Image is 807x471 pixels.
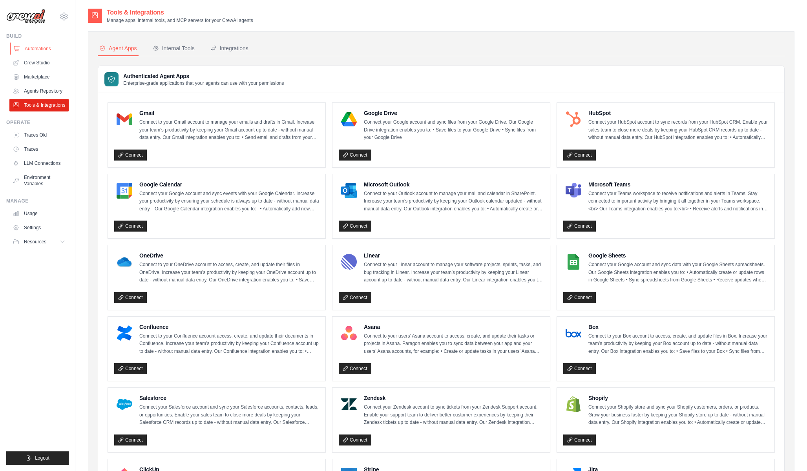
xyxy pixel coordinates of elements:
a: Crew Studio [9,57,69,69]
h4: Gmail [139,109,319,117]
p: Connect your Google account and sync events with your Google Calendar. Increase your productivity... [139,190,319,213]
img: Asana Logo [341,325,357,341]
a: Tools & Integrations [9,99,69,111]
a: Connect [339,434,371,445]
p: Connect to your Outlook account to manage your mail and calendar in SharePoint. Increase your tea... [364,190,544,213]
p: Connect your Shopify store and sync your Shopify customers, orders, or products. Grow your busine... [588,403,768,427]
p: Connect to your Linear account to manage your software projects, sprints, tasks, and bug tracking... [364,261,544,284]
div: Operate [6,119,69,126]
p: Enterprise-grade applications that your agents can use with your permissions [123,80,284,86]
h4: Google Sheets [588,252,768,259]
a: Connect [563,292,596,303]
h4: Salesforce [139,394,319,402]
p: Connect your HubSpot account to sync records from your HubSpot CRM. Enable your sales team to clo... [588,119,768,142]
a: Connect [114,363,147,374]
a: Usage [9,207,69,220]
img: Linear Logo [341,254,357,270]
img: Google Calendar Logo [117,183,132,199]
a: Agents Repository [9,85,69,97]
a: Connect [563,434,596,445]
h2: Tools & Integrations [107,8,253,17]
span: Resources [24,239,46,245]
img: Google Drive Logo [341,111,357,127]
p: Connect your Salesforce account and sync your Salesforce accounts, contacts, leads, or opportunit... [139,403,319,427]
h4: OneDrive [139,252,319,259]
div: Manage [6,198,69,204]
img: Logo [6,9,46,24]
img: Confluence Logo [117,325,132,341]
h4: Linear [364,252,544,259]
div: Agent Apps [99,44,137,52]
a: Connect [339,363,371,374]
img: Microsoft Teams Logo [566,183,581,199]
a: Connect [114,221,147,232]
h4: Microsoft Outlook [364,181,544,188]
p: Connect to your Confluence account access, create, and update their documents in Confluence. Incr... [139,332,319,356]
img: OneDrive Logo [117,254,132,270]
img: Google Sheets Logo [566,254,581,270]
img: Microsoft Outlook Logo [341,183,357,199]
img: Gmail Logo [117,111,132,127]
a: Connect [339,221,371,232]
h4: Google Calendar [139,181,319,188]
a: Connect [114,434,147,445]
h4: Box [588,323,768,331]
p: Manage apps, internal tools, and MCP servers for your CrewAI agents [107,17,253,24]
h4: Confluence [139,323,319,331]
a: Connect [114,292,147,303]
a: Connect [114,150,147,161]
p: Connect to your users’ Asana account to access, create, and update their tasks or projects in Asa... [364,332,544,356]
a: Connect [339,150,371,161]
p: Connect to your Box account to access, create, and update files in Box. Increase your team’s prod... [588,332,768,356]
img: Zendesk Logo [341,396,357,412]
h4: Zendesk [364,394,544,402]
p: Connect your Google account and sync data with your Google Sheets spreadsheets. Our Google Sheets... [588,261,768,284]
a: LLM Connections [9,157,69,170]
img: HubSpot Logo [566,111,581,127]
button: Integrations [209,41,250,56]
h4: HubSpot [588,109,768,117]
div: Build [6,33,69,39]
a: Settings [9,221,69,234]
img: Shopify Logo [566,396,581,412]
img: Salesforce Logo [117,396,132,412]
div: Integrations [210,44,248,52]
a: Marketplace [9,71,69,83]
p: Connect your Teams workspace to receive notifications and alerts in Teams. Stay connected to impo... [588,190,768,213]
a: Traces Old [9,129,69,141]
h4: Shopify [588,394,768,402]
h4: Asana [364,323,544,331]
a: Connect [339,292,371,303]
a: Connect [563,363,596,374]
p: Connect to your OneDrive account to access, create, and update their files in OneDrive. Increase ... [139,261,319,284]
button: Agent Apps [98,41,139,56]
p: Connect your Google account and sync files from your Google Drive. Our Google Drive integration e... [364,119,544,142]
p: Connect your Zendesk account to sync tickets from your Zendesk Support account. Enable your suppo... [364,403,544,427]
span: Logout [35,455,49,461]
button: Logout [6,451,69,465]
button: Resources [9,235,69,248]
img: Box Logo [566,325,581,341]
p: Connect to your Gmail account to manage your emails and drafts in Gmail. Increase your team’s pro... [139,119,319,142]
div: Internal Tools [153,44,195,52]
h4: Microsoft Teams [588,181,768,188]
h4: Google Drive [364,109,544,117]
h3: Authenticated Agent Apps [123,72,284,80]
a: Environment Variables [9,171,69,190]
a: Connect [563,221,596,232]
a: Connect [563,150,596,161]
button: Internal Tools [151,41,196,56]
a: Automations [10,42,69,55]
a: Traces [9,143,69,155]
